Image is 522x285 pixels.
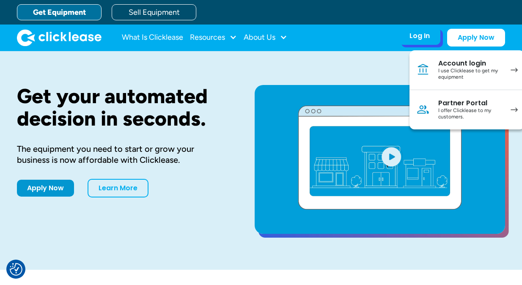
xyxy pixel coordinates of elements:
[17,143,228,165] div: The equipment you need to start or grow your business is now affordable with Clicklease.
[190,29,237,46] div: Resources
[17,180,74,197] a: Apply Now
[511,68,518,72] img: arrow
[511,107,518,112] img: arrow
[17,29,102,46] img: Clicklease logo
[88,179,148,197] a: Learn More
[409,32,430,40] div: Log In
[255,85,505,234] a: open lightbox
[112,4,196,20] a: Sell Equipment
[416,103,430,116] img: Person icon
[10,263,22,276] img: Revisit consent button
[447,29,505,47] a: Apply Now
[122,29,183,46] a: What Is Clicklease
[438,99,502,107] div: Partner Portal
[438,107,502,121] div: I offer Clicklease to my customers.
[438,59,502,68] div: Account login
[17,85,228,130] h1: Get your automated decision in seconds.
[17,29,102,46] a: home
[244,29,287,46] div: About Us
[10,263,22,276] button: Consent Preferences
[438,68,502,81] div: I use Clicklease to get my equipment
[380,145,403,168] img: Blue play button logo on a light blue circular background
[17,4,102,20] a: Get Equipment
[416,63,430,77] img: Bank icon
